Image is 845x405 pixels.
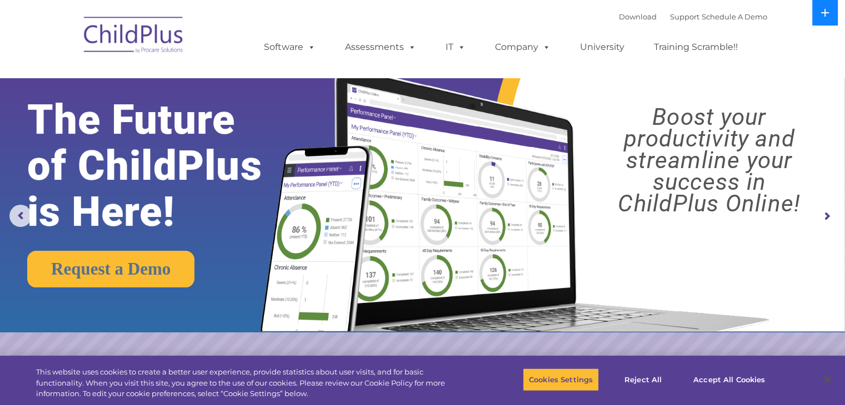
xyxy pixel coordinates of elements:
[584,106,834,214] rs-layer: Boost your productivity and streamline your success in ChildPlus Online!
[569,36,636,58] a: University
[27,97,297,235] rs-layer: The Future of ChildPlus is Here!
[154,73,188,82] span: Last name
[523,368,599,391] button: Cookies Settings
[608,368,678,391] button: Reject All
[643,36,749,58] a: Training Scramble!!
[670,12,699,21] a: Support
[815,367,839,392] button: Close
[334,36,427,58] a: Assessments
[78,9,189,64] img: ChildPlus by Procare Solutions
[702,12,767,21] a: Schedule A Demo
[484,36,562,58] a: Company
[27,251,194,287] a: Request a Demo
[253,36,327,58] a: Software
[434,36,477,58] a: IT
[619,12,657,21] a: Download
[687,368,771,391] button: Accept All Cookies
[36,367,465,399] div: This website uses cookies to create a better user experience, provide statistics about user visit...
[619,12,767,21] font: |
[154,119,202,127] span: Phone number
